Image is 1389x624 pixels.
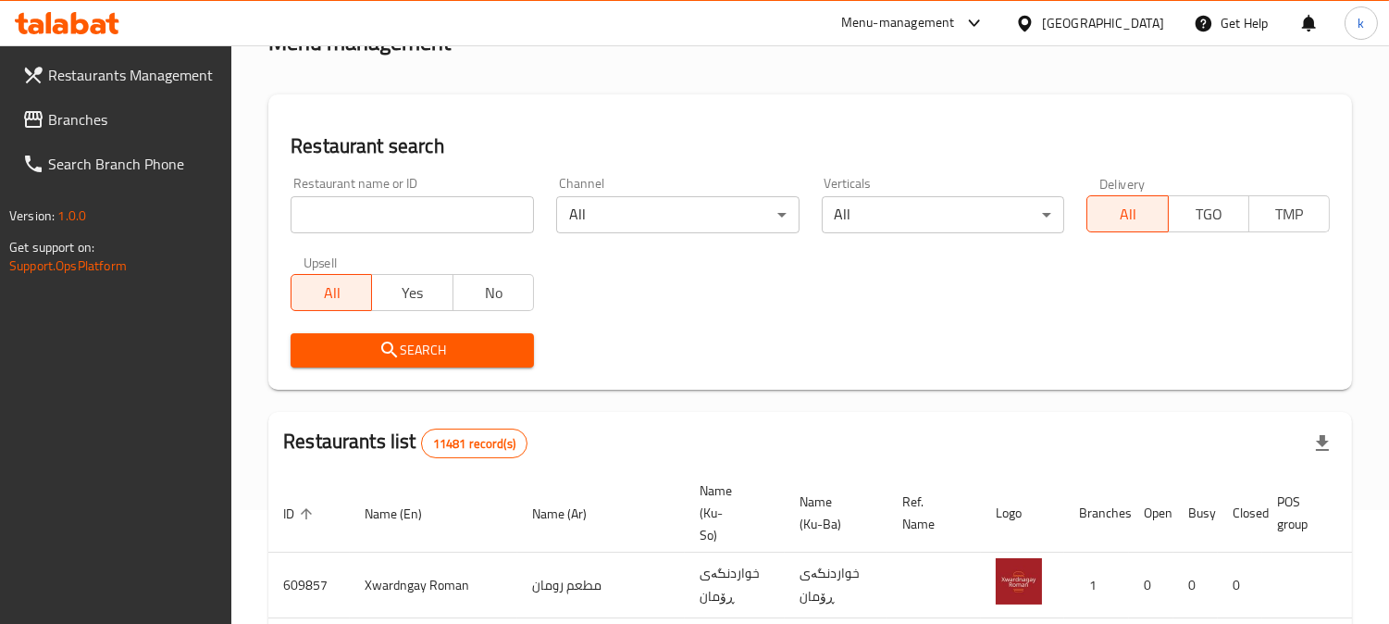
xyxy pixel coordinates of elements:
[1358,13,1364,33] span: k
[785,553,887,618] td: خواردنگەی ڕۆمان
[350,553,517,618] td: Xwardngay Roman
[57,204,86,228] span: 1.0.0
[996,558,1042,605] img: Xwardngay Roman
[700,480,763,546] span: Name (Ku-So)
[48,108,217,131] span: Branches
[7,53,232,97] a: Restaurants Management
[685,553,785,618] td: خواردنگەی ڕۆمان
[1300,421,1345,466] div: Export file
[1095,201,1160,228] span: All
[9,235,94,259] span: Get support on:
[421,429,527,458] div: Total records count
[268,553,350,618] td: 609857
[1218,553,1262,618] td: 0
[48,64,217,86] span: Restaurants Management
[461,280,527,306] span: No
[1257,201,1322,228] span: TMP
[1064,474,1129,553] th: Branches
[48,153,217,175] span: Search Branch Phone
[517,553,685,618] td: مطعم رومان
[453,274,534,311] button: No
[9,254,127,278] a: Support.OpsPlatform
[291,196,534,233] input: Search for restaurant name or ID..
[1042,13,1164,33] div: [GEOGRAPHIC_DATA]
[981,474,1064,553] th: Logo
[291,132,1330,160] h2: Restaurant search
[1248,195,1330,232] button: TMP
[283,428,527,458] h2: Restaurants list
[371,274,453,311] button: Yes
[7,142,232,186] a: Search Branch Phone
[902,491,959,535] span: Ref. Name
[532,503,611,525] span: Name (Ar)
[299,280,365,306] span: All
[305,339,519,362] span: Search
[1218,474,1262,553] th: Closed
[365,503,446,525] span: Name (En)
[7,97,232,142] a: Branches
[1064,553,1129,618] td: 1
[422,435,527,453] span: 11481 record(s)
[379,280,445,306] span: Yes
[1277,491,1332,535] span: POS group
[1129,474,1173,553] th: Open
[1173,553,1218,618] td: 0
[291,333,534,368] button: Search
[822,196,1065,233] div: All
[268,28,451,57] h2: Menu management
[304,256,338,268] label: Upsell
[841,12,955,34] div: Menu-management
[283,503,318,525] span: ID
[556,196,800,233] div: All
[291,274,372,311] button: All
[1173,474,1218,553] th: Busy
[1168,195,1249,232] button: TGO
[1099,177,1146,190] label: Delivery
[9,204,55,228] span: Version:
[800,491,865,535] span: Name (Ku-Ba)
[1129,553,1173,618] td: 0
[1086,195,1168,232] button: All
[1176,201,1242,228] span: TGO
